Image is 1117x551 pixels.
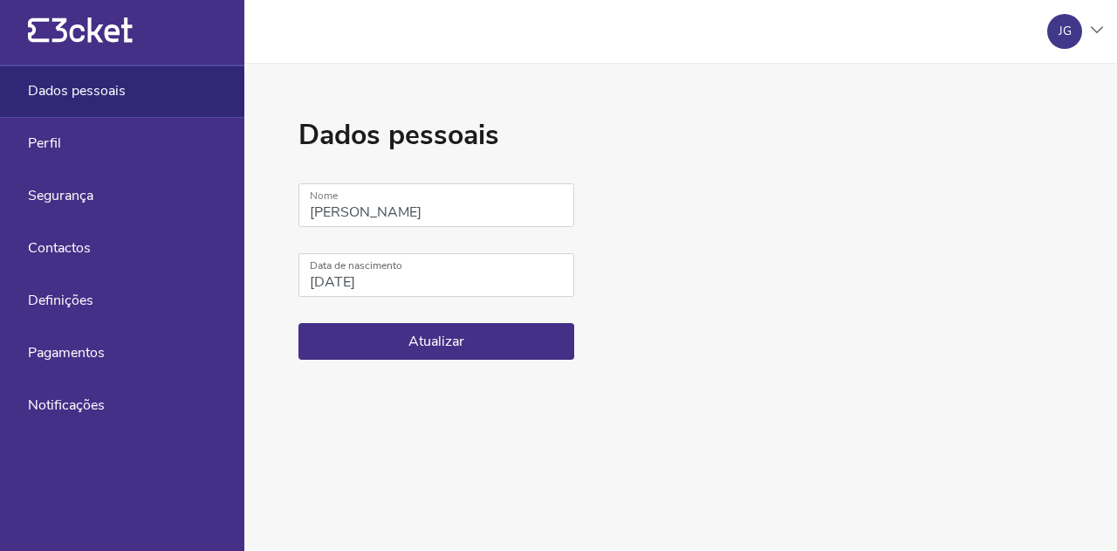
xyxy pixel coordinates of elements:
[28,83,126,99] span: Dados pessoais
[298,183,574,227] input: Nome
[28,188,93,203] span: Segurança
[28,397,105,413] span: Notificações
[28,240,91,256] span: Contactos
[28,345,105,361] span: Pagamentos
[1059,24,1072,38] div: JG
[28,35,133,47] a: {' '}
[28,293,93,308] span: Definições
[298,253,574,278] label: Data de nascimento
[28,18,49,43] g: {' '}
[28,135,61,151] span: Perfil
[298,116,574,155] h1: Dados pessoais
[298,323,574,360] button: Atualizar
